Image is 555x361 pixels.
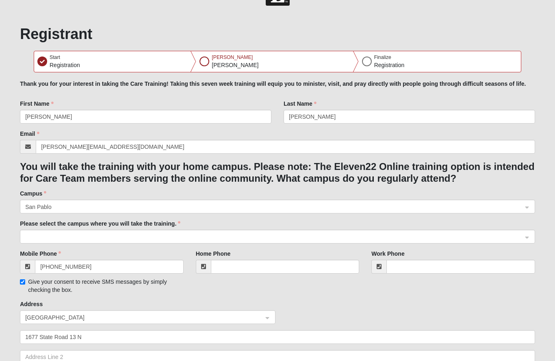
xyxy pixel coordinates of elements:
input: Give your consent to receive SMS messages by simply checking the box. [20,279,25,285]
span: United States [25,313,256,322]
span: Start [50,54,60,60]
p: Registration [374,61,405,70]
label: Campus [20,189,46,198]
input: Address Line 1 [20,330,535,344]
label: Mobile Phone [20,250,61,258]
label: Last Name [284,100,317,108]
h1: Registrant [20,25,535,43]
p: Registration [50,61,80,70]
label: Address [20,300,43,308]
h3: You will take the training with your home campus. Please note: The Eleven22 Online training optio... [20,161,535,185]
label: Email [20,130,39,138]
label: First Name [20,100,53,108]
label: Work Phone [371,250,404,258]
h5: Thank you for your interest in taking the Care Training! Taking this seven week training will equ... [20,80,535,87]
span: Give your consent to receive SMS messages by simply checking the box. [28,278,167,293]
p: [PERSON_NAME] [212,61,258,70]
span: Finalize [374,54,391,60]
span: San Pablo [25,202,515,211]
label: Home Phone [196,250,231,258]
span: [PERSON_NAME] [212,54,253,60]
label: Please select the campus where you will take the training. [20,220,180,228]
